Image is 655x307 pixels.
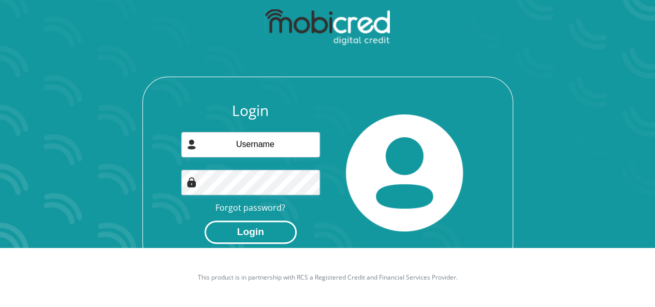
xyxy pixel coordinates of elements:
[186,139,197,150] img: user-icon image
[215,202,285,213] a: Forgot password?
[181,102,320,120] h3: Login
[186,177,197,187] img: Image
[181,132,320,157] input: Username
[40,273,615,282] p: This product is in partnership with RCS a Registered Credit and Financial Services Provider.
[265,9,390,46] img: mobicred logo
[205,221,297,244] button: Login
